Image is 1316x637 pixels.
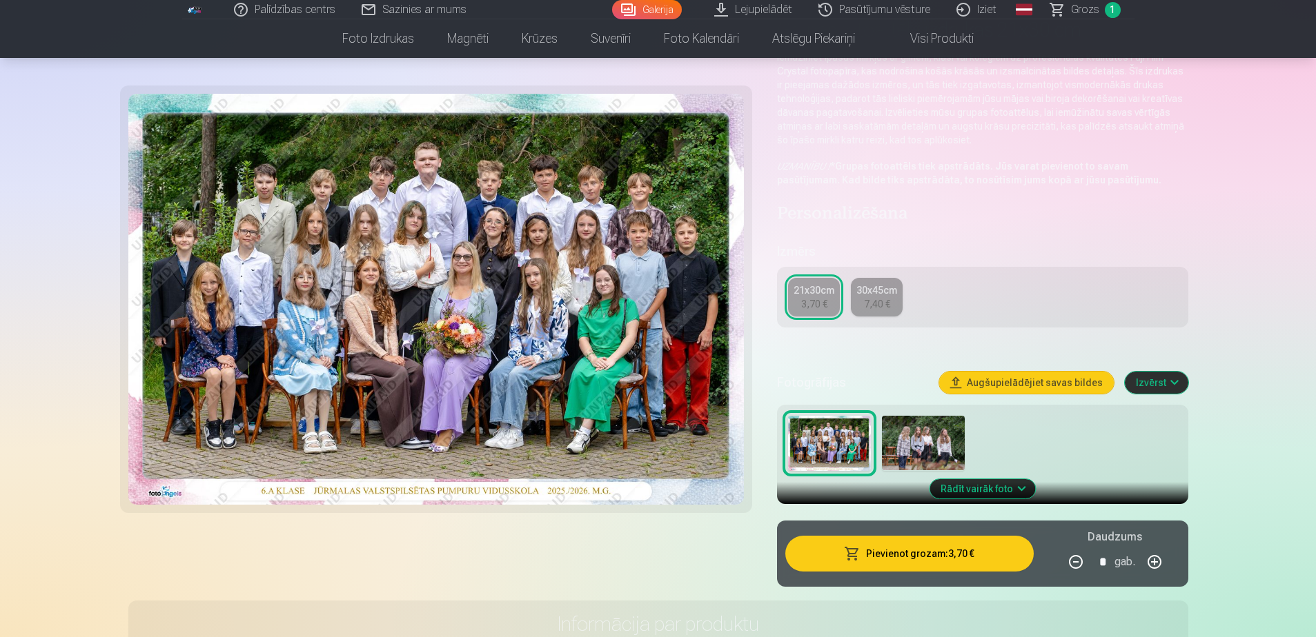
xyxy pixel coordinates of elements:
[872,19,990,58] a: Visi produkti
[431,19,505,58] a: Magnēti
[326,19,431,58] a: Foto izdrukas
[777,203,1188,225] h4: Personalizēšana
[777,373,927,392] h5: Fotogrāfijas
[777,242,1188,261] h5: Izmērs
[939,372,1114,394] button: Augšupielādējiet savas bildes
[801,297,827,311] div: 3,70 €
[574,19,647,58] a: Suvenīri
[1088,529,1142,545] h5: Daudzums
[856,283,897,297] div: 30x45cm
[1114,545,1135,578] div: gab.
[777,161,830,172] em: UZMANĪBU !
[851,278,903,316] a: 30x45cm7,40 €
[785,536,1033,572] button: Pievienot grozam:3,70 €
[794,283,834,297] div: 21x30cm
[647,19,756,58] a: Foto kalendāri
[1071,1,1099,18] span: Grozs
[1105,2,1121,18] span: 1
[1125,372,1188,394] button: Izvērst
[505,19,574,58] a: Krūzes
[777,50,1188,147] p: Iemūžiniet īpašus mirkļus ar ģimeni, klasi vai kolēģiem uz profesionālas kvalitātes Fuji Film Cry...
[788,278,840,316] a: 21x30cm3,70 €
[756,19,872,58] a: Atslēgu piekariņi
[864,297,890,311] div: 7,40 €
[188,6,203,14] img: /fa3
[777,161,1161,185] strong: Grupas fotoattēls tiek apstrādāts. Jūs varat pievienot to savam pasūtījumam. Kad bilde tiks apstr...
[139,611,1177,636] h3: Informācija par produktu
[930,479,1035,498] button: Rādīt vairāk foto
